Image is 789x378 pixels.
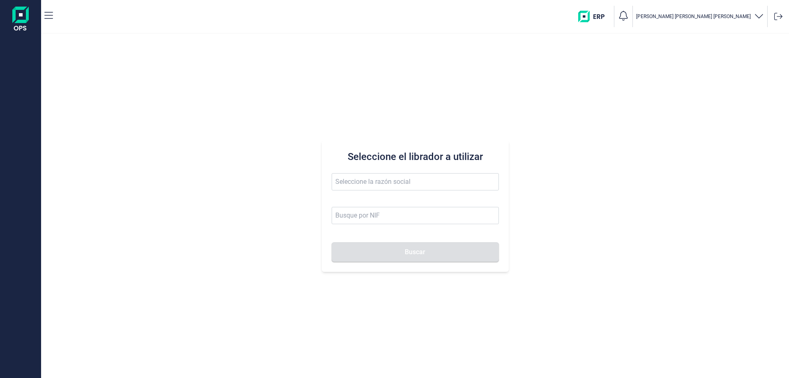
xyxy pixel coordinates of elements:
p: [PERSON_NAME] [PERSON_NAME] [PERSON_NAME] [636,13,751,20]
button: [PERSON_NAME] [PERSON_NAME] [PERSON_NAME] [636,11,764,23]
span: Buscar [405,249,425,255]
input: Seleccione la razón social [332,173,499,190]
input: Busque por NIF [332,207,499,224]
img: erp [578,11,611,22]
button: Buscar [332,242,499,262]
h3: Seleccione el librador a utilizar [332,150,499,163]
img: Logo de aplicación [12,7,29,33]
